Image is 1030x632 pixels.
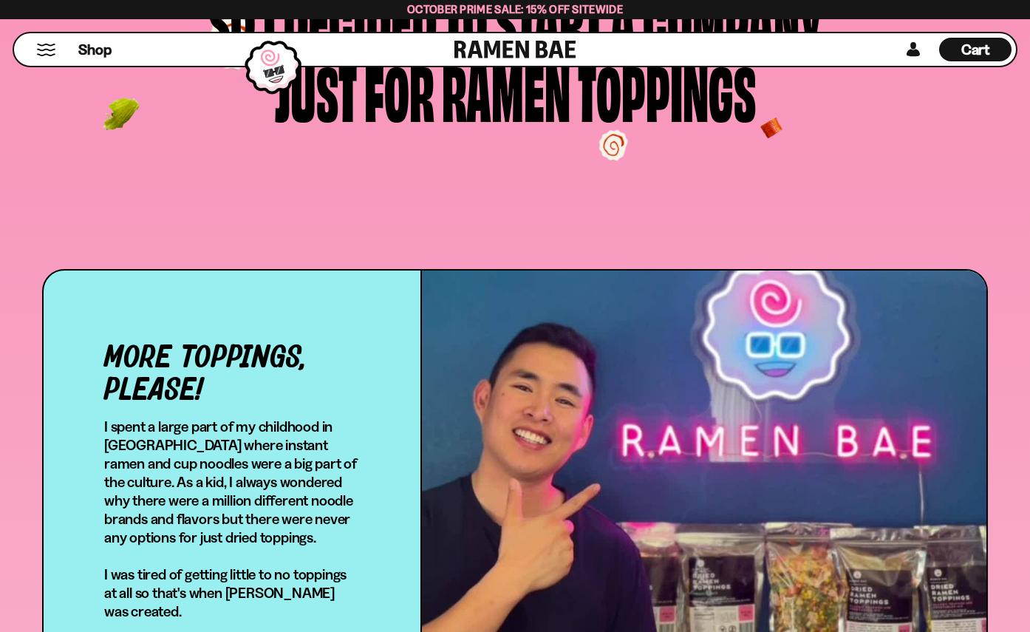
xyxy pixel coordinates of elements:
div: ramen [442,55,570,125]
div: toppings [578,55,756,125]
div: for [364,55,434,125]
p: I spent a large part of my childhood in [GEOGRAPHIC_DATA] where instant ramen and cup noodles wer... [104,418,360,621]
a: Shop [78,38,112,61]
span: Cart [961,41,990,58]
span: Shop [78,40,112,60]
span: October Prime Sale: 15% off Sitewide [407,2,623,16]
button: Mobile Menu Trigger [36,44,56,56]
div: Cart [939,33,1012,66]
div: just [275,55,357,125]
h5: More toppings, please! [104,342,360,407]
